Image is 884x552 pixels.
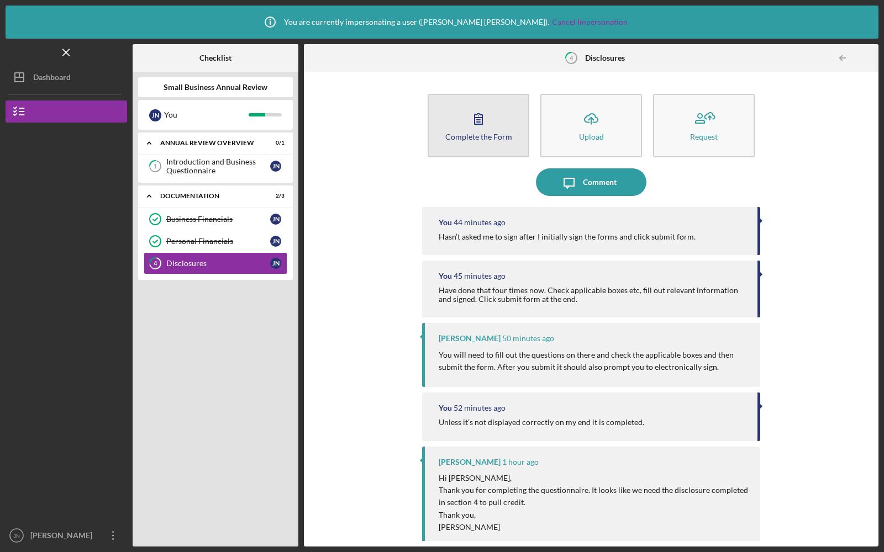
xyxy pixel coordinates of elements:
[164,83,267,92] b: Small Business Annual Review
[13,533,20,539] text: JN
[540,94,642,157] button: Upload
[445,132,512,141] div: Complete the Form
[439,458,501,466] div: [PERSON_NAME]
[28,524,99,549] div: [PERSON_NAME]
[199,54,231,62] b: Checklist
[439,334,501,343] div: [PERSON_NAME]
[166,215,270,224] div: Business Financials
[439,418,644,427] div: Unless it’s not displayed correctly on my end it is completed.
[439,484,749,509] p: Thank you for completing the questionnaire. It looks like we need the disclosure completed in sec...
[439,472,749,484] p: Hi [PERSON_NAME],
[164,105,249,124] div: You
[154,163,157,170] tspan: 1
[6,524,127,546] button: JN[PERSON_NAME]
[454,272,506,280] time: 2025-09-05 21:28
[270,258,281,269] div: J N
[428,94,529,157] button: Complete the Form
[502,458,539,466] time: 2025-09-05 21:07
[439,272,452,280] div: You
[33,66,71,91] div: Dashboard
[439,286,746,304] div: Have done that four times now. Check applicable boxes etc, fill out relevant information and sign...
[166,157,270,175] div: Introduction and Business Questionnaire
[439,509,749,521] p: Thank you,
[166,237,270,246] div: Personal Financials
[154,260,157,267] tspan: 4
[144,155,287,177] a: 1Introduction and Business QuestionnaireJN
[270,161,281,172] div: J N
[585,54,625,62] b: Disclosures
[570,54,573,61] tspan: 4
[552,18,628,26] a: Cancel Impersonation
[166,259,270,268] div: Disclosures
[439,404,452,412] div: You
[502,334,554,343] time: 2025-09-05 21:23
[256,8,628,36] div: You are currently impersonating a user ( [PERSON_NAME] [PERSON_NAME] ).
[579,132,604,141] div: Upload
[439,232,696,241] div: Hasn’t asked me to sign after I initially sign the forms and click submit form.
[160,140,257,146] div: Annual Review Overview
[160,193,257,199] div: Documentation
[6,66,127,88] button: Dashboard
[144,230,287,252] a: Personal FinancialsJN
[439,218,452,227] div: You
[439,349,749,374] p: You will need to fill out the questions on there and check the applicable boxes and then submit t...
[265,193,285,199] div: 2 / 3
[144,208,287,230] a: Business FinancialsJN
[144,252,287,274] a: 4DisclosuresJN
[270,236,281,247] div: J N
[265,140,285,146] div: 0 / 1
[583,168,617,196] div: Comment
[454,218,506,227] time: 2025-09-05 21:29
[454,404,506,412] time: 2025-09-05 21:21
[270,214,281,225] div: J N
[653,94,755,157] button: Request
[536,168,646,196] button: Comment
[690,132,718,141] div: Request
[439,521,749,533] p: [PERSON_NAME]
[149,109,161,121] div: J N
